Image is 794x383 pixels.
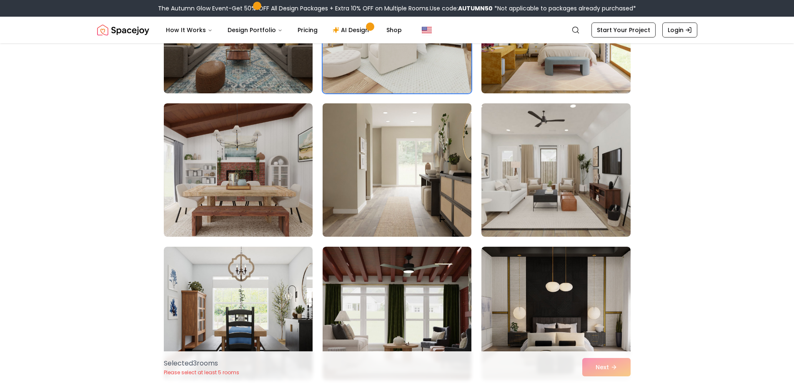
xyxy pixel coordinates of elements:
[291,22,324,38] a: Pricing
[458,4,493,13] b: AUTUMN50
[493,4,636,13] span: *Not applicable to packages already purchased*
[481,247,630,380] img: Room room-18
[326,22,378,38] a: AI Design
[481,103,630,237] img: Room room-15
[221,22,289,38] button: Design Portfolio
[159,22,408,38] nav: Main
[319,100,475,240] img: Room room-14
[164,369,239,376] p: Please select at least 5 rooms
[164,247,313,380] img: Room room-16
[430,4,493,13] span: Use code:
[159,22,219,38] button: How It Works
[164,358,239,368] p: Selected 3 room s
[158,4,636,13] div: The Autumn Glow Event-Get 50% OFF All Design Packages + Extra 10% OFF on Multiple Rooms.
[323,247,471,380] img: Room room-17
[164,103,313,237] img: Room room-13
[662,23,697,38] a: Login
[591,23,656,38] a: Start Your Project
[97,17,697,43] nav: Global
[422,25,432,35] img: United States
[97,22,149,38] img: Spacejoy Logo
[97,22,149,38] a: Spacejoy
[380,22,408,38] a: Shop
